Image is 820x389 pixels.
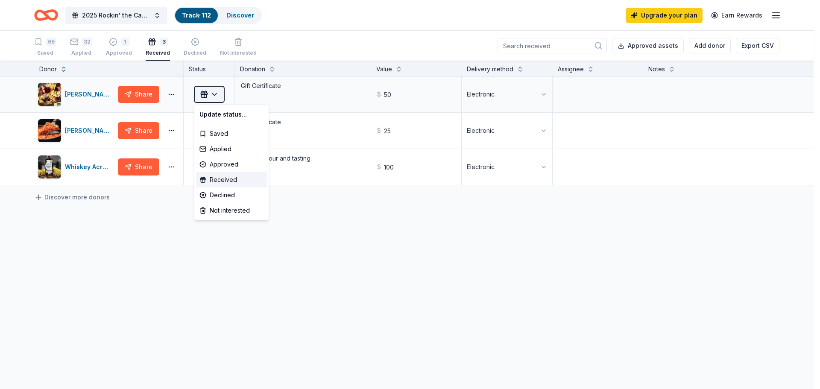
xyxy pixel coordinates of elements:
[196,107,267,122] div: Update status...
[196,203,267,218] div: Not interested
[196,157,267,172] div: Approved
[196,172,267,187] div: Received
[196,141,267,157] div: Applied
[196,187,267,203] div: Declined
[196,126,267,141] div: Saved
